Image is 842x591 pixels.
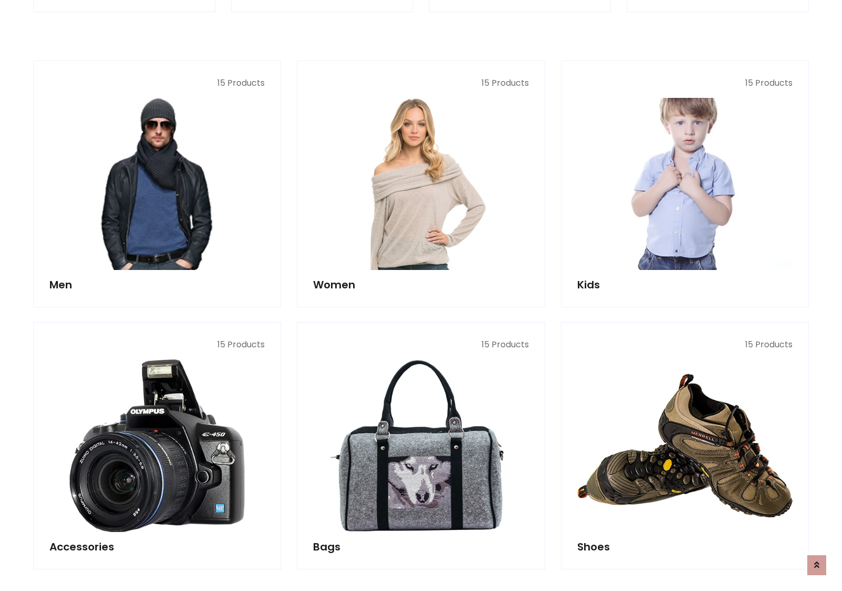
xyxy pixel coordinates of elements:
[49,77,265,89] p: 15 Products
[49,540,265,553] h5: Accessories
[577,77,793,89] p: 15 Products
[577,338,793,351] p: 15 Products
[577,278,793,291] h5: Kids
[313,278,528,291] h5: Women
[313,540,528,553] h5: Bags
[49,338,265,351] p: 15 Products
[577,540,793,553] h5: Shoes
[49,278,265,291] h5: Men
[313,77,528,89] p: 15 Products
[313,338,528,351] p: 15 Products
